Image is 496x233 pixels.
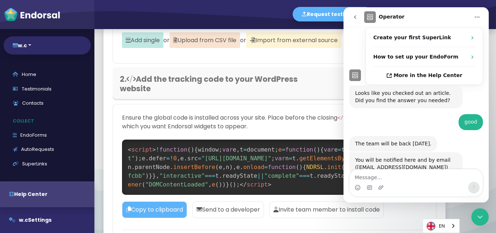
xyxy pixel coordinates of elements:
[166,155,170,162] span: =
[275,155,285,162] span: var
[236,181,240,188] span: ;
[313,146,317,153] span: (
[135,155,138,162] span: )
[423,219,459,233] a: EN
[149,172,153,179] span: }
[215,181,219,188] span: (
[226,181,229,188] span: }
[192,201,264,218] p: Send to a developer
[198,155,202,162] span: =
[201,155,271,162] span: "[URL][DOMAIN_NAME]"
[128,146,418,188] span: window e t document e t e defer e src n t n parentNode e n e t readyState t readyState t
[271,155,275,162] span: ;
[219,172,223,179] span: .
[194,146,198,153] span: {
[128,172,418,188] span: addEventListener
[156,172,159,179] span: ,
[128,146,152,153] span: script
[264,164,268,170] span: =
[293,7,373,21] button: Request testimonial
[229,164,233,170] span: )
[268,164,296,170] span: function
[4,114,94,128] p: Collect
[145,155,149,162] span: .
[229,181,233,188] span: (
[471,208,489,226] iframe: Intercom live chat
[120,75,324,93] h3: 2. Add the tracking code to your WordPress website
[128,164,418,179] span: "6898124e7f223d7ba80bfcbb"
[184,155,187,162] span: .
[343,7,489,202] iframe: Intercom live chat
[145,172,149,179] span: )
[222,181,226,188] span: )
[306,164,324,170] span: NDRSL
[173,155,177,162] span: 0
[208,181,212,188] span: ,
[313,172,317,179] span: .
[191,146,194,153] span: )
[243,146,247,153] span: =
[212,181,215,188] span: e
[122,113,427,131] p: Ensure the global code is installed across your site. Place before the closing tag on every page ...
[122,32,163,48] span: Add single
[269,201,384,218] p: Invite team member to install code
[303,164,306,170] span: {
[222,164,226,170] span: ,
[296,155,300,162] span: .
[19,216,28,224] span: w.c
[163,36,170,44] span: or
[299,155,369,162] span: getElementsByTagName
[170,32,240,48] span: Upload from CSV file
[128,146,131,153] span: <
[142,181,146,188] span: (
[4,96,91,111] a: Contacts
[289,155,292,162] span: =
[320,146,324,153] span: {
[257,172,264,179] span: ||
[246,32,341,48] span: Import from external source
[173,164,215,170] span: insertBefore
[205,172,215,179] span: ===
[159,172,205,179] span: "interactive"
[423,4,469,25] div: [PERSON_NAME]
[4,7,60,22] img: endorsal-logo-white@2x.png
[145,181,208,188] span: "DOMContentLoaded"
[341,164,345,170] span: (
[187,146,191,153] span: (
[4,128,91,142] a: EndoForms
[233,181,236,188] span: )
[282,146,285,153] span: =
[296,164,299,170] span: (
[423,219,460,233] aside: Language selected: English
[4,36,91,55] button: w.c
[170,155,174,162] span: !
[285,146,313,153] span: function
[240,164,243,170] span: .
[152,172,156,179] span: }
